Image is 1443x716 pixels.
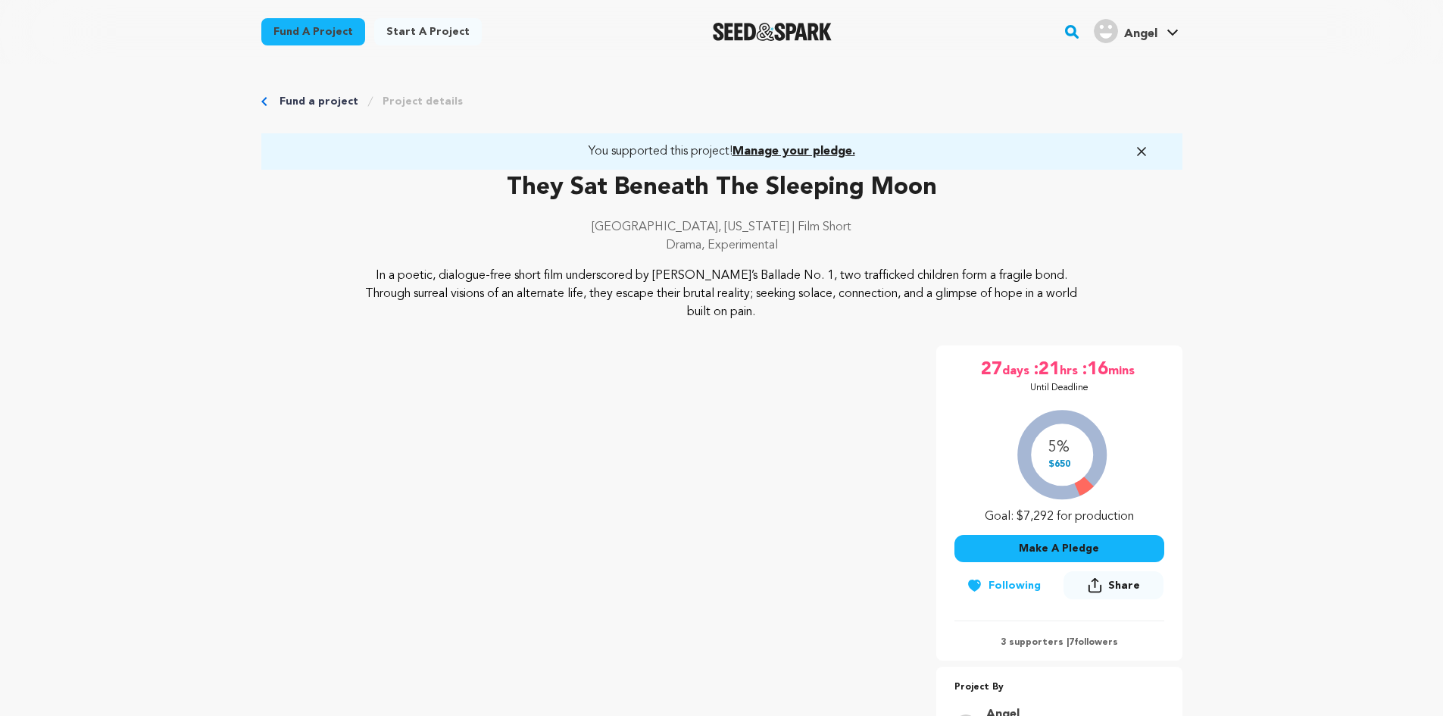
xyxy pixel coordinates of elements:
[261,94,1182,109] div: Breadcrumb
[954,572,1053,599] button: Following
[280,142,1164,161] a: You supported this project!Manage your pledge.
[261,170,1182,206] p: They Sat Beneath The Sleeping Moon
[1064,571,1163,605] span: Share
[713,23,832,41] a: Seed&Spark Homepage
[954,636,1164,649] p: 3 supporters | followers
[1124,28,1157,40] span: Angel
[261,236,1182,255] p: Drama, Experimental
[954,535,1164,562] button: Make A Pledge
[954,679,1164,696] p: Project By
[1094,19,1157,43] div: Angel's Profile
[732,145,855,158] span: Manage your pledge.
[1108,358,1138,382] span: mins
[1060,358,1081,382] span: hrs
[374,18,482,45] a: Start a project
[1091,16,1182,43] a: Angel's Profile
[261,18,365,45] a: Fund a project
[1030,382,1088,394] p: Until Deadline
[1069,638,1074,647] span: 7
[353,267,1090,321] p: In a poetic, dialogue-free short film underscored by [PERSON_NAME]’s Ballade No. 1, two trafficke...
[981,358,1002,382] span: 27
[1108,578,1140,593] span: Share
[1002,358,1032,382] span: days
[1094,19,1118,43] img: user.png
[383,94,463,109] a: Project details
[1081,358,1108,382] span: :16
[280,94,358,109] a: Fund a project
[261,218,1182,236] p: [GEOGRAPHIC_DATA], [US_STATE] | Film Short
[713,23,832,41] img: Seed&Spark Logo Dark Mode
[1064,571,1163,599] button: Share
[1032,358,1060,382] span: :21
[1091,16,1182,48] span: Angel's Profile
